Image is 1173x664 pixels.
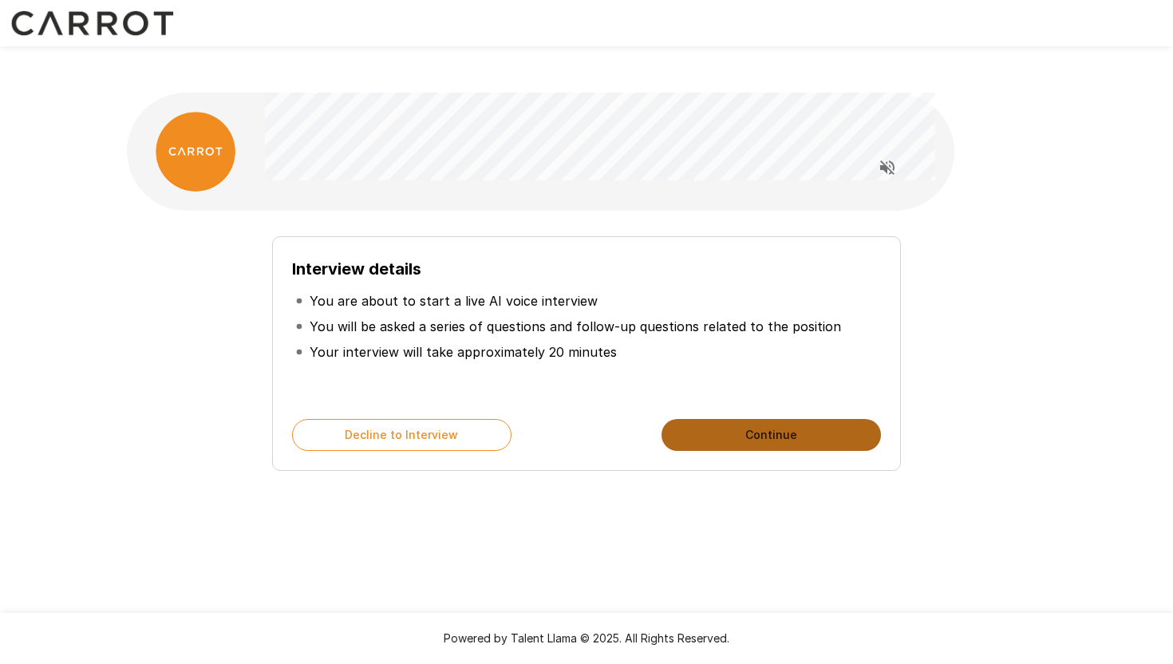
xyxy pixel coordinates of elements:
[310,317,841,336] p: You will be asked a series of questions and follow-up questions related to the position
[156,112,235,192] img: carrot_logo.png
[310,291,598,310] p: You are about to start a live AI voice interview
[19,630,1154,646] p: Powered by Talent Llama © 2025. All Rights Reserved.
[292,259,421,279] b: Interview details
[292,419,511,451] button: Decline to Interview
[310,342,617,362] p: Your interview will take approximately 20 minutes
[871,152,903,184] button: Read questions aloud
[662,419,881,451] button: Continue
